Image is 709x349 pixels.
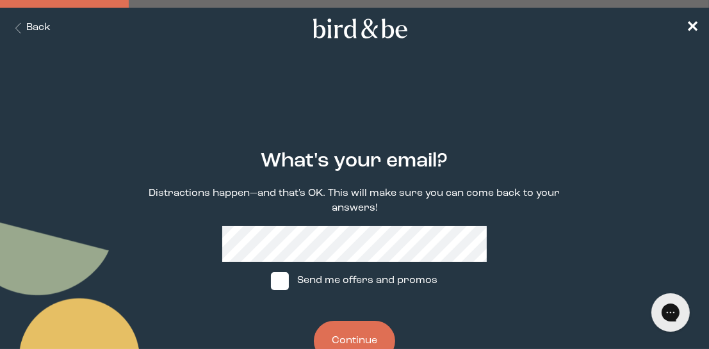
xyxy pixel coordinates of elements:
span: ✕ [686,20,699,36]
p: Distractions happen—and that's OK. This will make sure you can come back to your answers! [134,186,575,216]
iframe: Gorgias live chat messenger [645,289,696,336]
h2: What's your email? [261,147,448,176]
button: Back Button [10,21,51,36]
a: ✕ [686,17,699,40]
label: Send me offers and promos [259,262,450,300]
